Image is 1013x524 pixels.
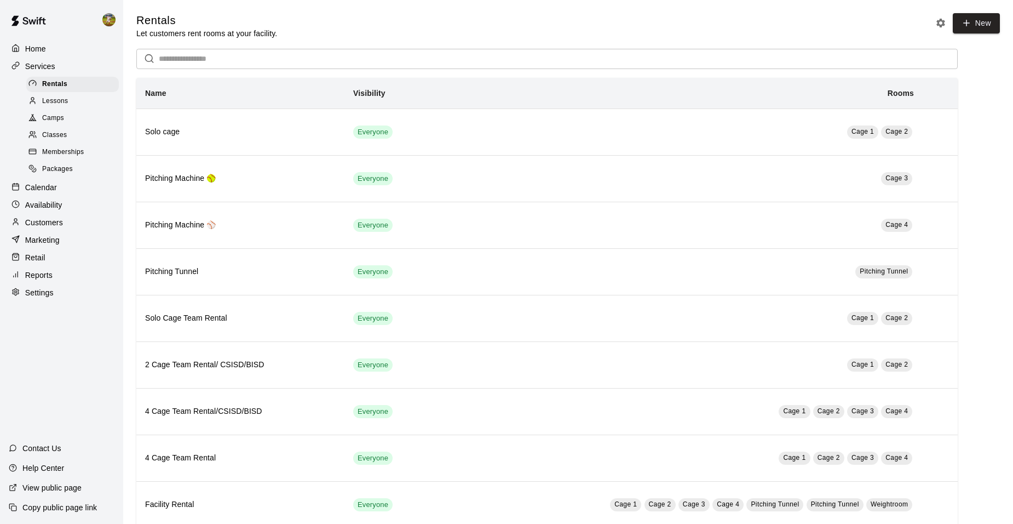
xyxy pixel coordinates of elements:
[353,172,393,185] div: This service is visible to all of your customers
[145,266,336,278] h6: Pitching Tunnel
[9,41,114,57] a: Home
[871,500,908,508] span: Weightroom
[783,407,805,415] span: Cage 1
[885,174,908,182] span: Cage 3
[145,452,336,464] h6: 4 Cage Team Rental
[136,28,277,39] p: Let customers rent rooms at your facility.
[783,454,805,462] span: Cage 1
[42,164,73,175] span: Packages
[26,144,123,161] a: Memberships
[145,173,336,185] h6: Pitching Machine 🥎
[353,452,393,465] div: This service is visible to all of your customers
[145,219,336,231] h6: Pitching Machine ⚾️
[25,287,54,298] p: Settings
[353,498,393,511] div: This service is visible to all of your customers
[851,314,874,322] span: Cage 1
[25,270,53,281] p: Reports
[26,128,119,143] div: Classes
[885,314,908,322] span: Cage 2
[26,145,119,160] div: Memberships
[353,314,393,324] span: Everyone
[42,147,84,158] span: Memberships
[649,500,671,508] span: Cage 2
[42,79,67,90] span: Rentals
[26,127,123,144] a: Classes
[26,111,119,126] div: Camps
[9,214,114,231] a: Customers
[25,235,60,246] p: Marketing
[25,182,57,193] p: Calendar
[851,454,874,462] span: Cage 3
[353,174,393,184] span: Everyone
[353,126,393,139] div: This service is visible to all of your customers
[26,94,119,109] div: Lessons
[145,359,336,371] h6: 2 Cage Team Rental/ CSISD/BISD
[22,502,97,513] p: Copy public page link
[353,405,393,418] div: This service is visible to all of your customers
[353,220,393,231] span: Everyone
[353,267,393,277] span: Everyone
[26,76,123,93] a: Rentals
[933,15,949,31] button: Rental settings
[136,13,277,28] h5: Rentals
[9,197,114,213] a: Availability
[26,110,123,127] a: Camps
[888,89,914,98] b: Rooms
[353,219,393,232] div: This service is visible to all of your customers
[353,358,393,372] div: This service is visible to all of your customers
[353,127,393,138] span: Everyone
[717,500,739,508] span: Cage 4
[102,13,116,26] img: Jhonny Montoya
[25,252,45,263] p: Retail
[25,200,62,210] p: Availability
[100,9,123,31] div: Jhonny Montoya
[25,217,63,228] p: Customers
[860,267,908,275] span: Pitching Tunnel
[145,406,336,418] h6: 4 Cage Team Rental/CSISD/BISD
[953,13,1000,33] a: New
[353,89,385,98] b: Visibility
[683,500,705,508] span: Cage 3
[851,407,874,415] span: Cage 3
[851,361,874,368] span: Cage 1
[353,453,393,464] span: Everyone
[9,179,114,196] a: Calendar
[751,500,799,508] span: Pitching Tunnel
[353,360,393,371] span: Everyone
[26,162,119,177] div: Packages
[818,454,840,462] span: Cage 2
[811,500,859,508] span: Pitching Tunnel
[145,89,166,98] b: Name
[353,500,393,510] span: Everyone
[353,407,393,417] span: Everyone
[851,128,874,135] span: Cage 1
[25,61,55,72] p: Services
[885,221,908,229] span: Cage 4
[22,443,61,454] p: Contact Us
[26,77,119,92] div: Rentals
[145,312,336,324] h6: Solo Cage Team Rental
[9,267,114,283] a: Reports
[145,126,336,138] h6: Solo cage
[885,128,908,135] span: Cage 2
[9,249,114,266] a: Retail
[885,361,908,368] span: Cage 2
[353,312,393,325] div: This service is visible to all of your customers
[42,130,67,141] span: Classes
[145,499,336,511] h6: Facility Rental
[9,58,114,75] a: Services
[9,284,114,301] a: Settings
[26,161,123,178] a: Packages
[22,482,82,493] p: View public page
[885,407,908,415] span: Cage 4
[9,232,114,248] a: Marketing
[42,113,64,124] span: Camps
